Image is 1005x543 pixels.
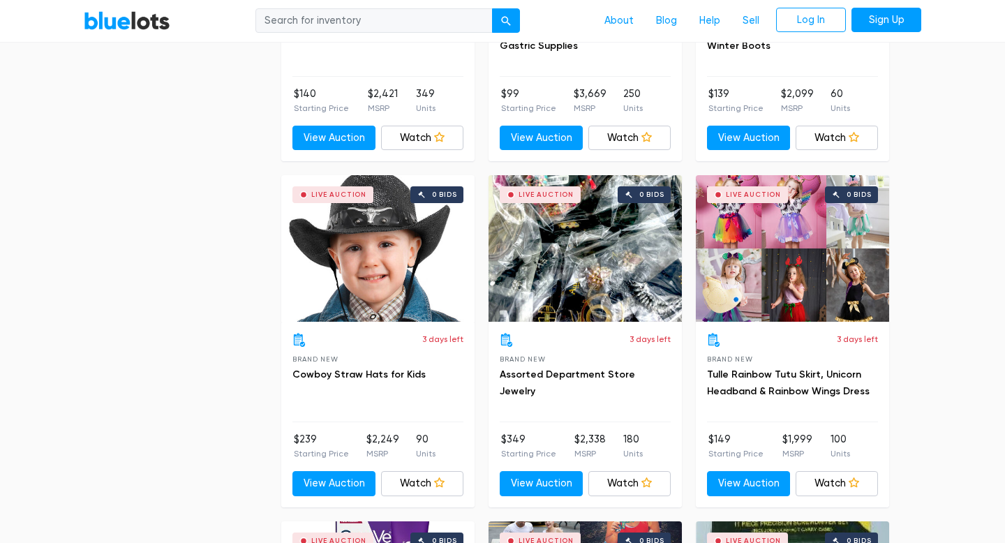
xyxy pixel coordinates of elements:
a: Assorted Department Store Jewelry [500,369,635,397]
input: Search for inventory [255,8,493,34]
li: 349 [416,87,435,114]
p: Units [416,102,435,114]
a: Watch [381,126,464,151]
li: $2,338 [574,432,606,460]
p: MSRP [368,102,398,114]
a: View Auction [707,126,790,151]
span: Brand New [292,355,338,363]
li: 100 [831,432,850,460]
p: 3 days left [422,333,463,345]
div: 0 bids [847,191,872,198]
a: BlueLots [84,10,170,31]
li: 250 [623,87,643,114]
li: $2,099 [781,87,814,114]
p: MSRP [574,102,606,114]
li: $140 [294,87,349,114]
a: Tulle Rainbow Tutu Skirt, Unicorn Headband & Rainbow Wings Dress [707,369,870,397]
a: View Auction [707,471,790,496]
li: $149 [708,432,764,460]
a: Live Auction 0 bids [489,175,682,322]
li: $2,249 [366,432,399,460]
a: Live Auction 0 bids [281,175,475,322]
div: 0 bids [639,191,664,198]
div: 0 bids [432,191,457,198]
p: Starting Price [294,447,349,460]
a: Watch [381,471,464,496]
p: Units [623,102,643,114]
p: 3 days left [837,333,878,345]
p: Starting Price [294,102,349,114]
a: View Auction [500,126,583,151]
li: $1,999 [782,432,812,460]
li: $99 [501,87,556,114]
li: 180 [623,432,643,460]
li: $239 [294,432,349,460]
p: Units [831,102,850,114]
a: Live Auction 0 bids [696,175,889,322]
p: Starting Price [708,102,764,114]
p: MSRP [781,102,814,114]
p: MSRP [574,447,606,460]
div: Live Auction [726,191,781,198]
div: Live Auction [311,191,366,198]
a: Watch [588,126,671,151]
a: Cowboy Straw Hats for Kids [292,369,426,380]
a: Kids Shimmer Faux Suede Sherpa Winter Boots [707,23,864,52]
p: Starting Price [501,447,556,460]
a: Watch [796,471,879,496]
a: Watch [588,471,671,496]
a: Sign Up [851,8,921,33]
li: $139 [708,87,764,114]
a: About [593,8,645,34]
li: $349 [501,432,556,460]
div: Live Auction [519,191,574,198]
li: $2,421 [368,87,398,114]
span: Brand New [500,355,545,363]
p: 3 days left [630,333,671,345]
a: View Auction [292,471,375,496]
a: Healthcare Mixed Lot Pediatric Gastric Supplies [500,23,648,52]
p: Starting Price [708,447,764,460]
a: Watch [796,126,879,151]
li: 60 [831,87,850,114]
p: MSRP [782,447,812,460]
p: MSRP [366,447,399,460]
a: View Auction [500,471,583,496]
li: 90 [416,432,435,460]
a: Help [688,8,731,34]
li: $3,669 [574,87,606,114]
span: Brand New [707,355,752,363]
a: Sell [731,8,770,34]
a: Log In [776,8,846,33]
a: Blog [645,8,688,34]
a: View Auction [292,126,375,151]
p: Units [623,447,643,460]
p: Units [416,447,435,460]
p: Starting Price [501,102,556,114]
p: Units [831,447,850,460]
